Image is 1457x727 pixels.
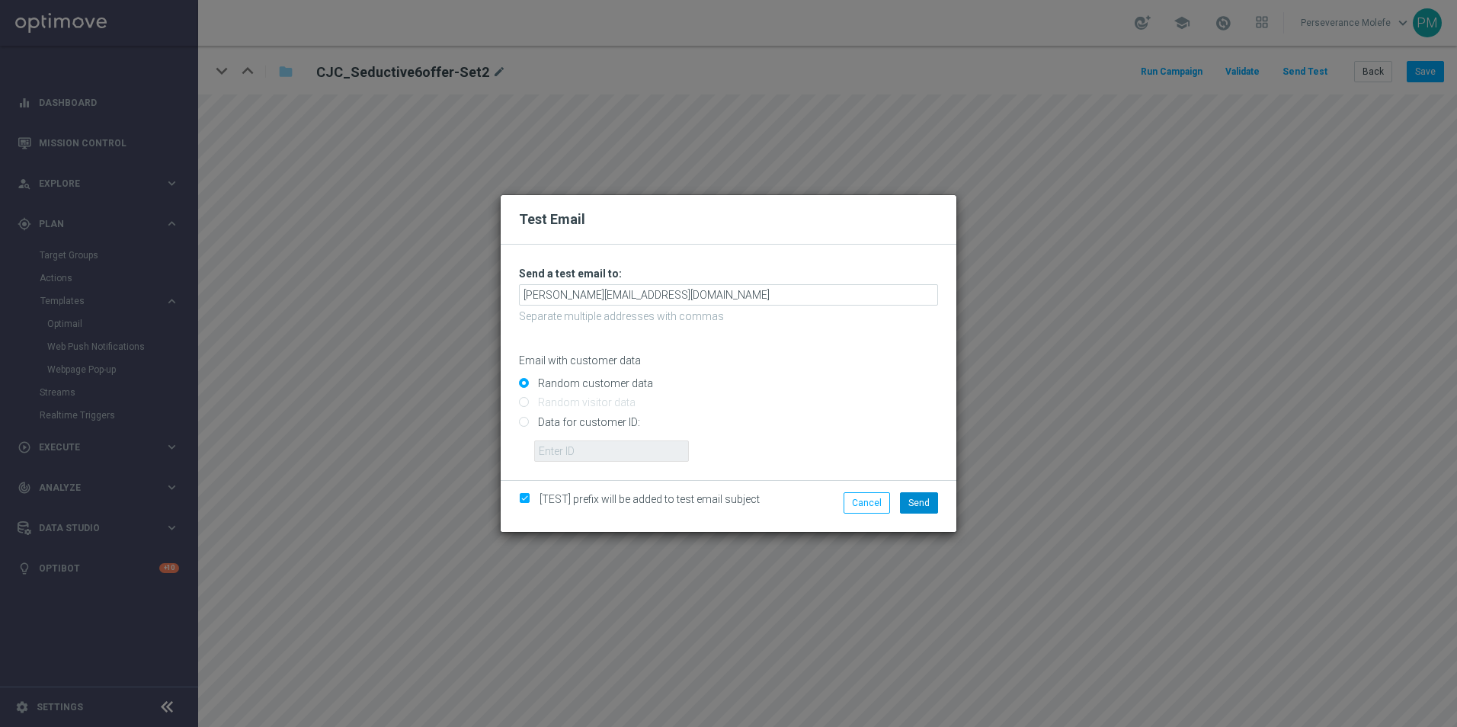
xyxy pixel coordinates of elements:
[534,440,689,462] input: Enter ID
[844,492,890,514] button: Cancel
[519,210,938,229] h2: Test Email
[519,267,938,280] h3: Send a test email to:
[908,498,930,508] span: Send
[534,376,653,390] label: Random customer data
[519,309,938,323] p: Separate multiple addresses with commas
[540,493,760,505] span: [TEST] prefix will be added to test email subject
[900,492,938,514] button: Send
[519,354,938,367] p: Email with customer data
